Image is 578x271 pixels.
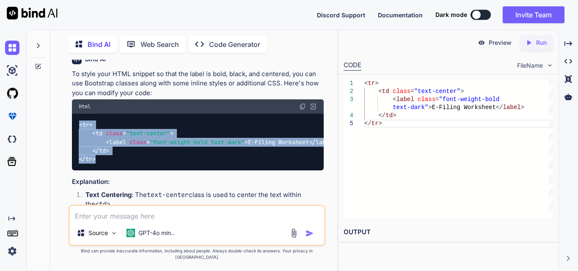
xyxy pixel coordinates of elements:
[368,80,375,87] span: tr
[344,88,353,96] div: 2
[147,191,189,199] code: text-center
[85,55,106,63] h6: Bind AI
[378,11,423,19] button: Documentation
[5,41,19,55] img: chat
[106,129,123,137] span: class
[309,138,336,146] span: </ >
[7,7,58,19] img: Bind AI
[364,80,368,87] span: <
[521,104,524,111] span: >
[85,191,132,199] strong: Text Centering
[79,156,96,163] span: </ >
[344,112,353,120] div: 4
[393,104,428,111] span: text-dark"
[439,96,499,103] span: "font-weight-bold
[382,88,389,95] span: td
[546,62,553,69] img: chevron down
[88,229,108,237] p: Source
[5,63,19,78] img: ai-studio
[393,112,396,119] span: >
[127,229,135,237] img: GPT-4o mini
[79,103,91,110] span: Html
[418,96,435,103] span: class
[72,69,324,98] p: To style your HTML snippet so that the label is bold, black, and centered, you can use Bootstrap ...
[85,156,92,163] span: tr
[317,11,365,19] button: Discord Support
[379,88,382,95] span: <
[96,129,102,137] span: td
[138,229,174,237] p: GPT-4o min..
[344,79,353,88] div: 1
[289,228,299,238] img: attachment
[140,39,179,49] p: Web Search
[393,96,396,103] span: <
[385,112,393,119] span: td
[5,109,19,123] img: premium
[536,38,547,47] p: Run
[393,88,410,95] span: class
[372,120,379,127] span: tr
[299,103,306,110] img: copy
[5,244,19,258] img: settings
[460,88,464,95] span: >
[95,200,110,208] code: <td>
[79,190,324,209] li: : The class is used to center the text within the .
[209,39,260,49] p: Code Generator
[517,61,543,70] span: FileName
[428,104,432,111] span: >
[379,112,386,119] span: </
[496,104,503,111] span: </
[375,80,378,87] span: >
[5,132,19,146] img: darkCloudIdeIcon
[344,60,361,71] div: CODE
[150,138,245,146] span: "font-weight-bold text-dark"
[69,248,325,260] p: Bind can provide inaccurate information, including about people. Always double-check its answers....
[478,39,485,47] img: preview
[5,86,19,101] img: githubLight
[129,138,146,146] span: class
[309,103,317,110] img: Open in Browser
[79,121,93,129] span: < >
[339,222,559,242] h2: OUTPUT
[88,39,110,49] p: Bind AI
[83,121,89,129] span: tr
[503,104,521,111] span: label
[432,104,496,111] span: E-Filing Worksheet
[435,96,439,103] span: =
[364,120,372,127] span: </
[109,138,126,146] span: label
[79,120,336,164] code: E-Filing Worksheet
[106,138,248,146] span: < = >
[414,88,460,95] span: "text-center"
[110,230,118,237] img: Pick Models
[92,129,173,137] span: < = >
[72,177,324,187] h3: Explanation:
[396,96,414,103] span: label
[92,147,109,154] span: </ >
[344,120,353,128] div: 5
[126,129,170,137] span: "text-center"
[410,88,414,95] span: =
[503,6,564,23] button: Invite Team
[316,138,333,146] span: label
[306,229,314,238] img: icon
[99,147,106,154] span: td
[435,11,467,19] span: Dark mode
[379,120,382,127] span: >
[344,96,353,104] div: 3
[489,38,512,47] p: Preview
